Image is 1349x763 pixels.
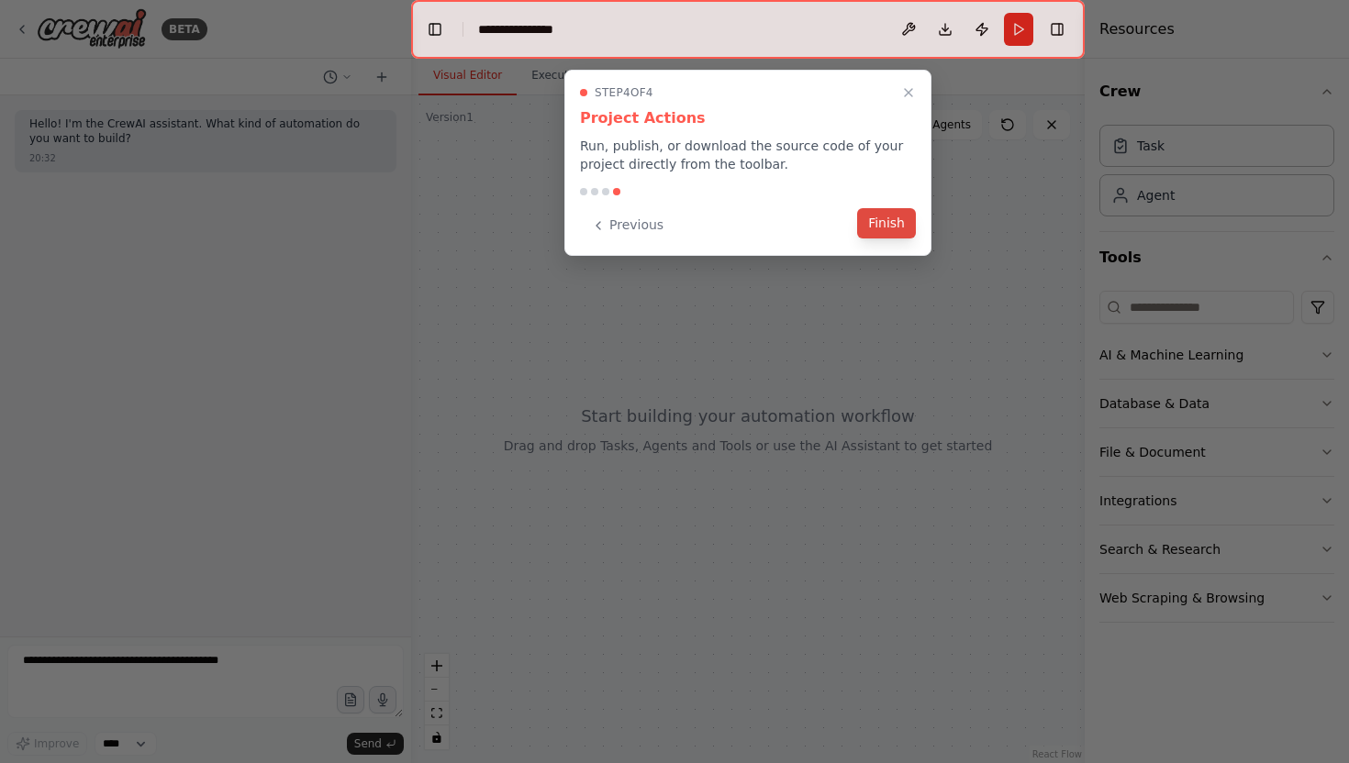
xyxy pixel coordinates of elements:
[580,210,674,240] button: Previous
[422,17,448,42] button: Hide left sidebar
[595,85,653,100] span: Step 4 of 4
[580,137,916,173] p: Run, publish, or download the source code of your project directly from the toolbar.
[857,208,916,238] button: Finish
[897,82,920,104] button: Close walkthrough
[580,107,916,129] h3: Project Actions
